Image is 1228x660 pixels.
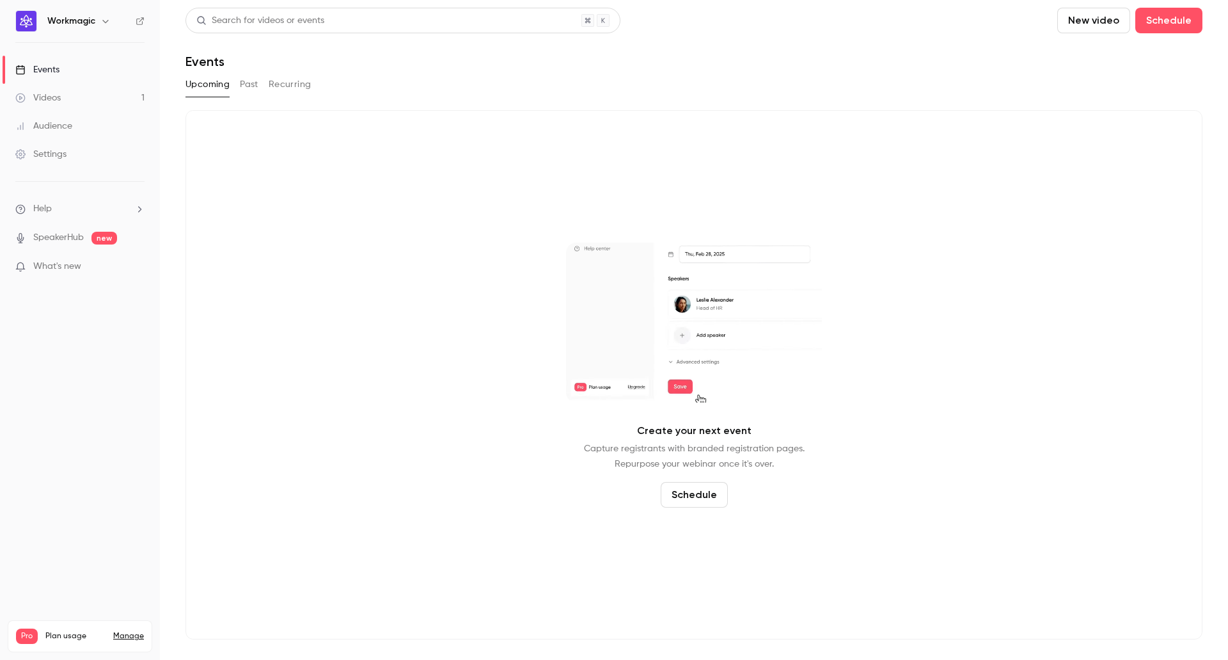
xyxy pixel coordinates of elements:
p: Create your next event [637,423,752,439]
button: Recurring [269,74,311,95]
button: Schedule [1135,8,1202,33]
a: SpeakerHub [33,231,84,245]
button: Schedule [661,482,728,508]
span: Plan usage [45,631,106,641]
button: Past [240,74,258,95]
a: Manage [113,631,144,641]
button: New video [1057,8,1130,33]
h1: Events [185,54,224,69]
div: Audience [15,120,72,133]
span: Help [33,202,52,216]
button: Upcoming [185,74,230,95]
span: new [91,232,117,245]
div: Videos [15,92,61,104]
li: help-dropdown-opener [15,202,145,216]
div: Events [15,63,59,76]
div: Settings [15,148,67,161]
img: Workmagic [16,11,36,31]
p: Capture registrants with branded registration pages. Repurpose your webinar once it's over. [584,441,805,472]
span: Pro [16,629,38,644]
span: What's new [33,260,81,273]
h6: Workmagic [47,15,95,28]
div: Search for videos or events [196,14,324,28]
